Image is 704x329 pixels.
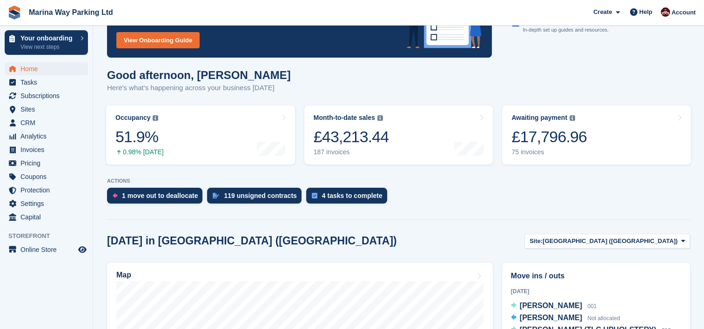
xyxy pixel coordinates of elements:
[20,62,76,75] span: Home
[520,302,582,309] span: [PERSON_NAME]
[570,115,575,121] img: icon-info-grey-7440780725fd019a000dd9b08b2336e03edf1995a4989e88bcd33f0948082b44.svg
[116,271,131,279] h2: Map
[5,89,88,102] a: menu
[639,7,652,17] span: Help
[512,13,681,39] a: Visit the help center In-depth set up guides and resources.
[77,244,88,255] a: Preview store
[314,114,375,122] div: Month-to-date sales
[543,237,677,246] span: [GEOGRAPHIC_DATA] ([GEOGRAPHIC_DATA])
[107,188,207,208] a: 1 move out to deallocate
[5,211,88,224] a: menu
[5,170,88,183] a: menu
[213,193,219,198] img: contract_signature_icon-13c848040528278c33f63329250d36e43548de30e8caae1d1a13099fd9432cc5.svg
[107,83,291,93] p: Here's what's happening across your business [DATE]
[20,157,76,170] span: Pricing
[511,270,681,282] h2: Move ins / outs
[25,5,117,20] a: Marina Way Parking Ltd
[107,69,291,81] h1: Good afternoon, [PERSON_NAME]
[113,193,117,198] img: move_outs_to_deallocate_icon-f764333ba52eb49d3ac5e1228854f67142a1ed5810a6f6cc68b1a99e826820c5.svg
[511,300,597,312] a: [PERSON_NAME] 001
[511,287,681,296] div: [DATE]
[5,76,88,89] a: menu
[377,115,383,121] img: icon-info-grey-7440780725fd019a000dd9b08b2336e03edf1995a4989e88bcd33f0948082b44.svg
[520,314,582,322] span: [PERSON_NAME]
[153,115,158,121] img: icon-info-grey-7440780725fd019a000dd9b08b2336e03edf1995a4989e88bcd33f0948082b44.svg
[5,184,88,197] a: menu
[306,188,392,208] a: 4 tasks to complete
[5,197,88,210] a: menu
[106,105,295,164] a: Occupancy 51.9% 0.98% [DATE]
[5,103,88,116] a: menu
[20,89,76,102] span: Subscriptions
[661,7,670,17] img: Daniel Finn
[20,243,76,256] span: Online Store
[5,116,88,129] a: menu
[304,105,493,164] a: Month-to-date sales £43,213.44 187 invoices
[524,234,690,249] button: Site: [GEOGRAPHIC_DATA] ([GEOGRAPHIC_DATA])
[523,26,609,34] p: In-depth set up guides and resources.
[20,170,76,183] span: Coupons
[20,43,76,51] p: View next steps
[511,114,567,122] div: Awaiting payment
[587,315,620,322] span: Not allocated
[207,188,306,208] a: 119 unsigned contracts
[5,243,88,256] a: menu
[8,231,93,241] span: Storefront
[5,157,88,170] a: menu
[116,32,200,48] a: View Onboarding Guide
[5,62,88,75] a: menu
[20,130,76,143] span: Analytics
[530,237,543,246] span: Site:
[314,127,389,146] div: £43,213.44
[511,312,620,324] a: [PERSON_NAME] Not allocated
[115,127,164,146] div: 51.9%
[7,6,21,20] img: stora-icon-8386f47178a22dfd0bd8f6a31ec36ba5ce8667c1dd55bd0f319d3a0aa187defe.svg
[511,148,587,156] div: 75 invoices
[20,76,76,89] span: Tasks
[511,127,587,146] div: £17,796.96
[20,143,76,156] span: Invoices
[5,30,88,55] a: Your onboarding View next steps
[5,143,88,156] a: menu
[322,192,382,199] div: 4 tasks to complete
[587,303,597,309] span: 001
[20,116,76,129] span: CRM
[593,7,612,17] span: Create
[5,130,88,143] a: menu
[20,35,76,41] p: Your onboarding
[312,193,317,198] img: task-75834270c22a3079a89374b754ae025e5fb1db73e45f91037f5363f120a921f8.svg
[314,148,389,156] div: 187 invoices
[20,211,76,224] span: Capital
[115,148,164,156] div: 0.98% [DATE]
[20,197,76,210] span: Settings
[224,192,296,199] div: 119 unsigned contracts
[502,105,691,164] a: Awaiting payment £17,796.96 75 invoices
[107,235,397,247] h2: [DATE] in [GEOGRAPHIC_DATA] ([GEOGRAPHIC_DATA])
[115,114,150,122] div: Occupancy
[20,103,76,116] span: Sites
[107,178,690,184] p: ACTIONS
[20,184,76,197] span: Protection
[122,192,198,199] div: 1 move out to deallocate
[671,8,696,17] span: Account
